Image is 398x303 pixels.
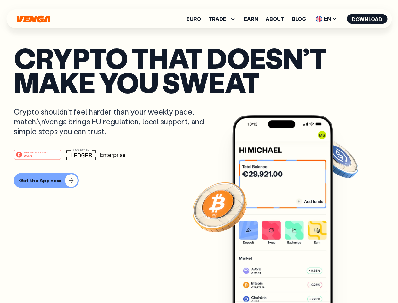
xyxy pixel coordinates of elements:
img: USDC coin [314,136,360,181]
span: TRADE [209,15,236,23]
span: TRADE [209,16,226,21]
a: Blog [292,16,306,21]
a: #1 PRODUCT OF THE MONTHWeb3 [14,153,61,161]
tspan: #1 PRODUCT OF THE MONTH [24,151,48,153]
a: Earn [244,16,258,21]
p: Crypto that doesn’t make you sweat [14,46,384,94]
a: Euro [187,16,201,21]
tspan: Web3 [24,154,32,157]
a: About [266,16,284,21]
a: Get the App now [14,173,384,188]
span: EN [314,14,339,24]
button: Download [347,14,387,24]
p: Crypto shouldn’t feel harder than your weekly padel match.\nVenga brings EU regulation, local sup... [14,107,213,136]
img: Bitcoin [191,178,248,235]
img: flag-uk [316,16,322,22]
button: Get the App now [14,173,79,188]
svg: Home [16,15,51,23]
div: Get the App now [19,177,61,184]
